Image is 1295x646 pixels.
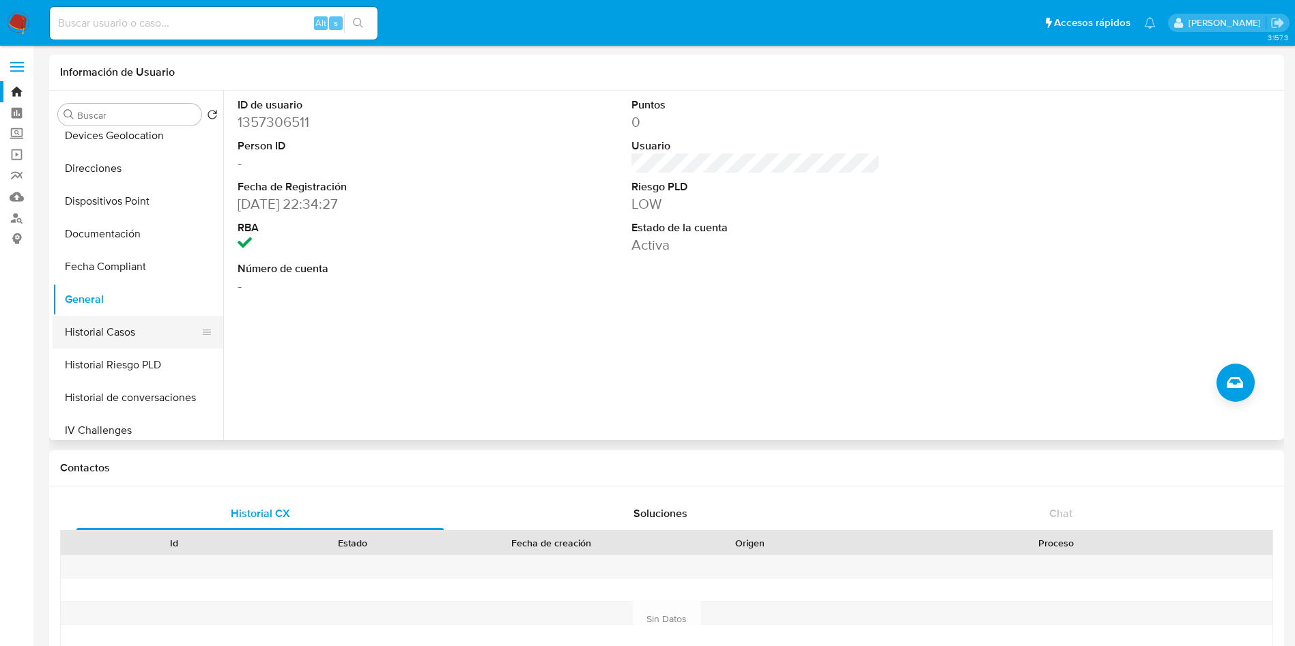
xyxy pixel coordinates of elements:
[53,349,223,381] button: Historial Riesgo PLD
[60,461,1273,475] h1: Contactos
[634,505,687,521] span: Soluciones
[77,109,196,121] input: Buscar
[53,381,223,414] button: Historial de conversaciones
[207,109,218,124] button: Volver al orden por defecto
[238,276,487,295] dd: -
[631,113,881,132] dd: 0
[1189,16,1266,29] p: rogelio.meanachavez@mercadolibre.com.mx
[53,414,223,447] button: IV Challenges
[53,283,223,316] button: General
[53,218,223,250] button: Documentación
[631,235,881,254] dd: Activa
[238,153,487,173] dd: -
[1049,505,1072,521] span: Chat
[631,220,881,235] dt: Estado de la cuenta
[94,536,254,550] div: Id
[1144,17,1156,29] a: Notificaciones
[670,536,830,550] div: Origen
[63,109,74,120] button: Buscar
[631,98,881,113] dt: Puntos
[53,316,212,349] button: Historial Casos
[50,14,378,32] input: Buscar usuario o caso...
[315,16,326,29] span: Alt
[238,194,487,214] dd: [DATE] 22:34:27
[53,119,223,152] button: Devices Geolocation
[344,14,372,33] button: search-icon
[334,16,338,29] span: s
[238,138,487,153] dt: Person ID
[231,505,290,521] span: Historial CX
[238,113,487,132] dd: 1357306511
[1054,16,1130,30] span: Accesos rápidos
[60,65,175,79] h1: Información de Usuario
[53,250,223,283] button: Fecha Compliant
[238,220,487,235] dt: RBA
[273,536,433,550] div: Estado
[631,194,881,214] dd: LOW
[631,179,881,194] dt: Riesgo PLD
[452,536,651,550] div: Fecha de creación
[1270,16,1285,30] a: Salir
[849,536,1263,550] div: Proceso
[53,185,223,218] button: Dispositivos Point
[53,152,223,185] button: Direcciones
[238,179,487,194] dt: Fecha de Registración
[631,138,881,153] dt: Usuario
[238,261,487,276] dt: Número de cuenta
[238,98,487,113] dt: ID de usuario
